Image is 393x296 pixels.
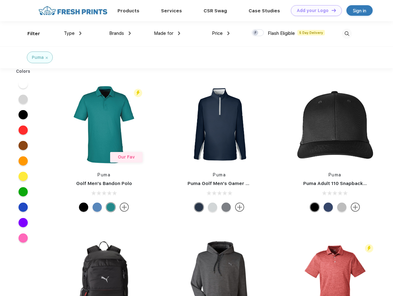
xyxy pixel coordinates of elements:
[213,172,226,177] a: Puma
[351,203,360,212] img: more.svg
[353,7,366,14] div: Sign in
[129,31,131,35] img: dropdown.png
[97,172,110,177] a: Puma
[64,31,75,36] span: Type
[310,203,319,212] div: Pma Blk Pma Blk
[332,9,336,12] img: DT
[161,8,182,14] a: Services
[294,84,376,166] img: func=resize&h=266
[134,89,142,97] img: flash_active_toggle.svg
[208,203,217,212] div: High Rise
[79,31,81,35] img: dropdown.png
[76,181,132,186] a: Golf Men's Bandon Polo
[297,8,329,13] div: Add your Logo
[329,172,341,177] a: Puma
[178,31,180,35] img: dropdown.png
[154,31,173,36] span: Made for
[178,84,260,166] img: func=resize&h=266
[221,203,231,212] div: Quiet Shade
[346,5,373,16] a: Sign in
[106,203,115,212] div: Green Lagoon
[194,203,204,212] div: Navy Blazer
[204,8,227,14] a: CSR Swag
[188,181,285,186] a: Puma Golf Men's Gamer Golf Quarter-Zip
[27,30,40,37] div: Filter
[324,203,333,212] div: Peacoat with Qut Shd
[37,5,109,16] img: fo%20logo%202.webp
[227,31,230,35] img: dropdown.png
[337,203,346,212] div: Quarry with Brt Whit
[235,203,244,212] img: more.svg
[79,203,88,212] div: Puma Black
[109,31,124,36] span: Brands
[297,30,325,35] span: 5 Day Delivery
[11,68,35,75] div: Colors
[120,203,129,212] img: more.svg
[212,31,223,36] span: Price
[365,244,373,253] img: flash_active_toggle.svg
[342,29,352,39] img: desktop_search.svg
[118,8,139,14] a: Products
[93,203,102,212] div: Lake Blue
[46,57,48,59] img: filter_cancel.svg
[63,84,145,166] img: func=resize&h=266
[118,154,135,159] span: Our Fav
[32,54,44,61] div: Puma
[268,31,295,36] span: Flash Eligible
